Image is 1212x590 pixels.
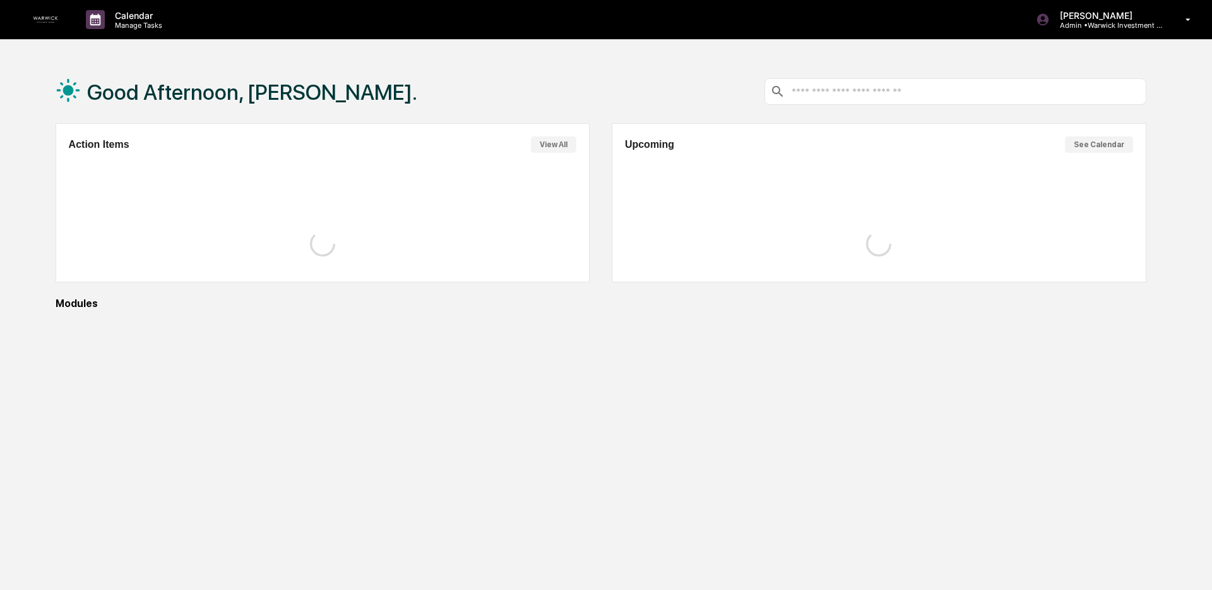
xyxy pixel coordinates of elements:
button: See Calendar [1065,136,1133,153]
p: [PERSON_NAME] [1050,10,1167,21]
p: Manage Tasks [105,21,169,30]
div: Modules [56,298,1146,310]
h2: Upcoming [625,139,674,150]
h2: Action Items [69,139,129,150]
h1: Good Afternoon, [PERSON_NAME]. [87,80,417,105]
button: View All [531,136,576,153]
p: Admin • Warwick Investment Group [1050,21,1167,30]
img: logo [30,16,61,23]
p: Calendar [105,10,169,21]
